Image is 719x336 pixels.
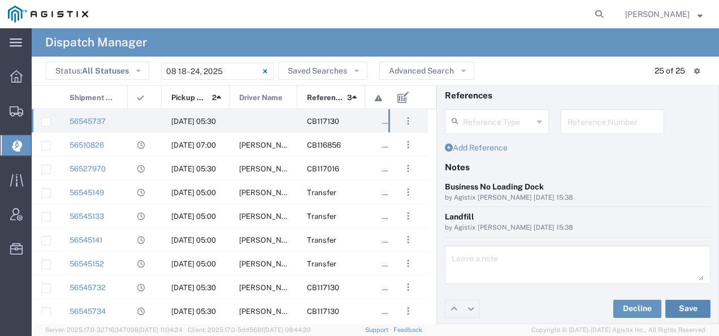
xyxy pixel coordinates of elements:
div: by Agistix [PERSON_NAME] [DATE] 15:38 [445,193,711,203]
a: 56527970 [70,165,106,173]
span: All Statuses [82,66,129,75]
span: 08/19/2025, 05:30 [171,165,216,173]
a: 56545732 [70,283,106,292]
span: 2 [212,86,216,110]
div: Landfill [445,211,711,223]
span: . . . [407,138,409,152]
span: [DATE] 11:04:24 [138,326,183,333]
span: Shipment No. [70,86,115,110]
button: ... [400,256,416,272]
span: . . . [407,209,409,223]
span: . . . [407,186,409,199]
span: Copyright © [DATE]-[DATE] Agistix Inc., All Rights Reserved [531,325,705,335]
button: Save [665,300,711,318]
span: 08/18/2025, 07:00 [171,141,216,149]
button: ... [400,232,416,248]
span: Joel Santana [239,307,300,316]
button: Status:All Statuses [46,62,149,80]
span: . . . [407,281,409,294]
button: [PERSON_NAME] [625,7,703,21]
span: [DATE] 08:44:20 [263,326,311,333]
a: 56545152 [70,260,104,268]
a: 56545141 [70,236,102,244]
a: Edit next row [462,300,479,317]
a: Feedback [393,326,422,333]
span: Pavel Luna [239,236,300,244]
a: 56545133 [70,212,104,221]
span: 08/20/2025, 05:30 [171,283,216,292]
span: 08/20/2025, 05:30 [171,117,216,126]
span: CB117130 [307,117,339,126]
span: Leonel Armenta [239,212,300,221]
a: 56510826 [70,141,104,149]
span: Client: 2025.17.0-5dd568f [188,326,311,333]
span: Pickup Date and Time [171,86,208,110]
button: ... [400,161,416,176]
a: 56545149 [70,188,104,197]
div: by Agistix [PERSON_NAME] [DATE] 15:38 [445,223,711,233]
span: Horacio Lopez [239,188,300,197]
span: Manohar Singh [239,283,300,292]
span: Benjamin Silva [239,141,300,149]
span: Reference [307,86,343,110]
button: ... [400,113,416,129]
span: Transfer [307,236,336,244]
span: CB117130 [307,283,339,292]
span: Transfer [307,188,336,197]
button: ... [400,303,416,319]
button: Saved Searches [278,62,367,80]
span: 08/20/2025, 05:00 [171,260,216,268]
a: Add Reference [445,143,508,152]
span: 08/20/2025, 05:00 [171,236,216,244]
span: . . . [407,162,409,175]
button: ... [400,208,416,224]
h4: Dispatch Manager [45,28,147,57]
img: logo [8,6,88,23]
span: 08/20/2025, 05:30 [171,307,216,316]
a: 56545734 [70,307,106,316]
span: 08/20/2025, 05:00 [171,212,216,221]
a: 56545737 [70,117,106,126]
div: 25 of 25 [655,65,685,77]
span: . . . [407,304,409,318]
span: Jessica Carr [625,8,690,20]
span: . . . [407,257,409,270]
h4: References [445,90,711,100]
a: Edit previous row [445,300,462,317]
button: ... [400,279,416,295]
span: Driver Name [239,86,283,110]
span: Jihtan Singh [239,165,300,173]
span: 3 [347,86,352,110]
span: CB117016 [307,165,339,173]
span: Server: 2025.17.0-327f6347098 [45,326,183,333]
button: ... [400,137,416,153]
button: Decline [613,300,661,318]
span: CB116856 [307,141,341,149]
button: Advanced Search [379,62,474,80]
a: Support [365,326,393,333]
span: 08/20/2025, 05:00 [171,188,216,197]
span: Gabriel Huante [239,260,300,268]
div: Business No Loading Dock [445,181,711,193]
span: Transfer [307,260,336,268]
button: ... [400,184,416,200]
span: Transfer [307,212,336,221]
span: CB117130 [307,307,339,316]
h4: Notes [445,162,711,172]
span: . . . [407,114,409,128]
span: . . . [407,233,409,247]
